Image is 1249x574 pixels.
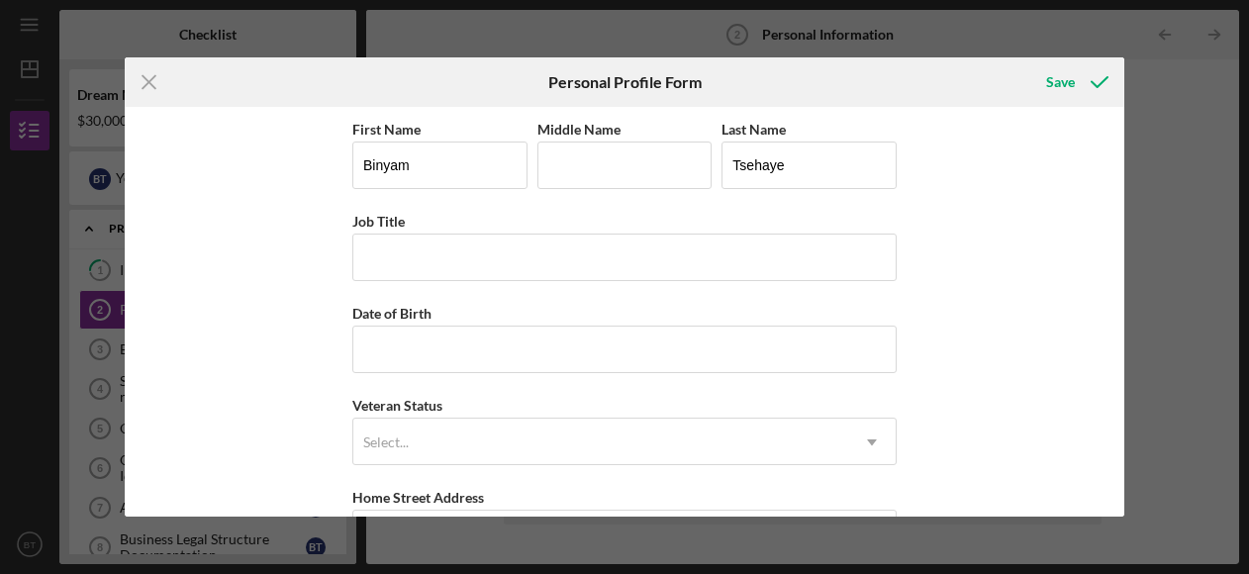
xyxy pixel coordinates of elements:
[363,434,409,450] div: Select...
[1046,62,1075,102] div: Save
[721,121,786,138] label: Last Name
[352,121,421,138] label: First Name
[352,489,484,506] label: Home Street Address
[1026,62,1124,102] button: Save
[352,213,405,230] label: Job Title
[352,305,432,322] label: Date of Birth
[548,73,702,91] h6: Personal Profile Form
[537,121,621,138] label: Middle Name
